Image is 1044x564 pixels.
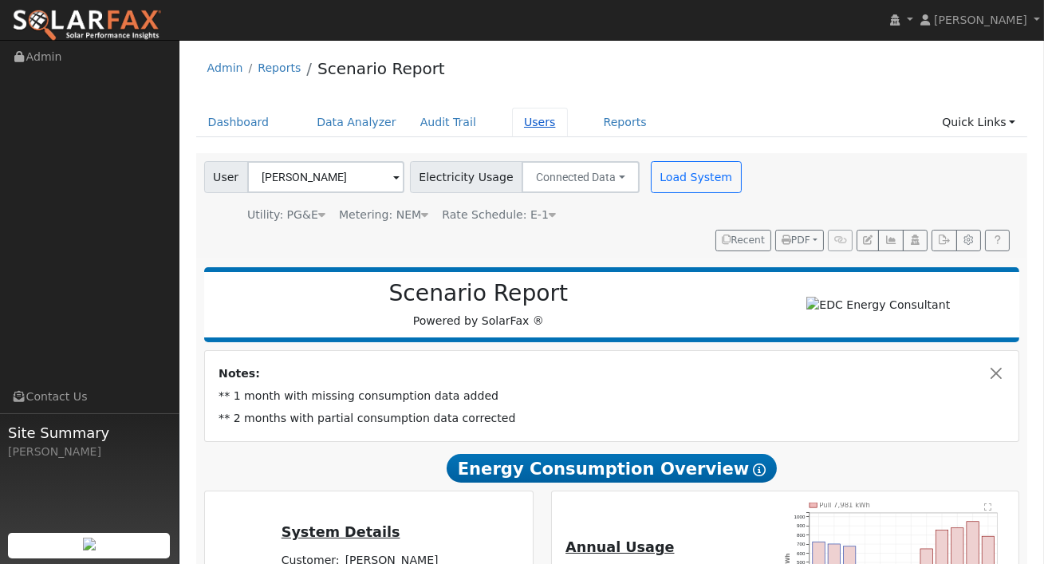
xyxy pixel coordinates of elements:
u: Annual Usage [565,539,674,555]
text:  [984,503,991,511]
i: Show Help [753,463,766,476]
text: 900 [798,523,806,528]
text: 700 [798,541,806,546]
a: Reports [592,108,659,137]
span: Alias: HE1 [442,208,556,221]
a: Reports [258,61,301,74]
button: Edit User [857,230,879,252]
a: Dashboard [196,108,282,137]
button: Login As [903,230,928,252]
span: Energy Consumption Overview [447,454,777,483]
text: 600 [798,550,806,556]
span: Site Summary [8,422,171,444]
u: System Details [282,524,400,540]
img: SolarFax [12,9,162,42]
a: Admin [207,61,243,74]
button: Close [988,365,1005,382]
button: Recent [715,230,771,252]
img: EDC Energy Consultant [806,297,950,314]
span: User [204,161,248,193]
text: 1000 [794,514,806,519]
span: [PERSON_NAME] [934,14,1027,26]
button: Export Interval Data [932,230,956,252]
a: Scenario Report [317,59,445,78]
input: Select a User [247,161,404,193]
td: ** 1 month with missing consumption data added [216,385,1008,407]
span: PDF [782,235,810,246]
a: Audit Trail [408,108,488,137]
div: Utility: PG&E [247,207,325,223]
strong: Notes: [219,367,260,380]
div: Powered by SolarFax ® [212,280,746,329]
a: Users [512,108,568,137]
a: Data Analyzer [305,108,408,137]
a: Help Link [985,230,1010,252]
span: Electricity Usage [410,161,522,193]
button: Load System [651,161,742,193]
a: Quick Links [930,108,1027,137]
div: Metering: NEM [339,207,428,223]
button: Connected Data [522,161,640,193]
img: retrieve [83,538,96,550]
h2: Scenario Report [220,280,737,307]
text: Pull 7,981 kWh [820,501,871,509]
button: PDF [775,230,824,252]
div: [PERSON_NAME] [8,444,171,460]
text: 800 [798,532,806,538]
button: Multi-Series Graph [878,230,903,252]
button: Settings [956,230,981,252]
td: ** 2 months with partial consumption data corrected [216,407,1008,429]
